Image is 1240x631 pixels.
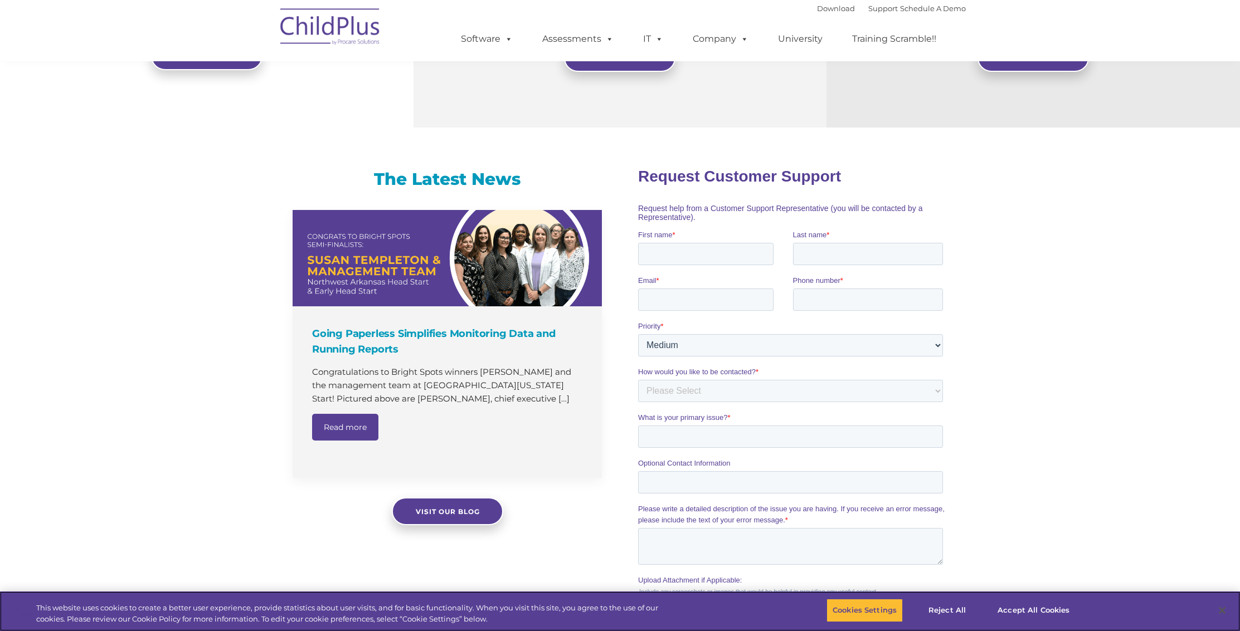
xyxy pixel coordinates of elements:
[991,599,1076,622] button: Accept All Cookies
[900,4,966,13] a: Schedule A Demo
[817,4,966,13] font: |
[841,28,947,50] a: Training Scramble!!
[36,603,682,624] div: This website uses cookies to create a better user experience, provide statistics about user visit...
[312,365,585,405] p: Congratulations to Bright Spots winners [PERSON_NAME] and the management team at [GEOGRAPHIC_DATA...
[632,28,674,50] a: IT
[1210,598,1234,623] button: Close
[450,28,524,50] a: Software
[817,4,855,13] a: Download
[293,168,602,190] h3: The Latest News
[826,599,903,622] button: Cookies Settings
[275,1,386,56] img: ChildPlus by Procare Solutions
[312,326,585,357] h4: Going Paperless Simplifies Monitoring Data and Running Reports
[531,28,625,50] a: Assessments
[415,507,479,516] span: Visit our blog
[682,28,760,50] a: Company
[312,414,378,441] a: Read more
[912,599,982,622] button: Reject All
[392,497,503,525] a: Visit our blog
[868,4,898,13] a: Support
[767,28,834,50] a: University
